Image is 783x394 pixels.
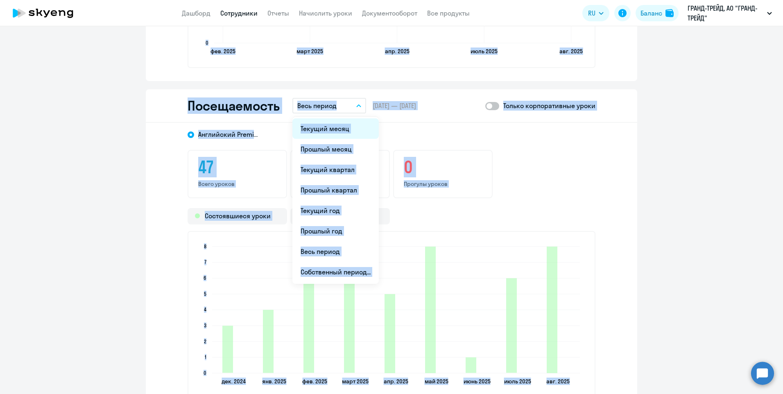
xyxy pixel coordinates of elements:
text: 4 [204,306,206,312]
path: 2025-05-28T21:00:00.000Z Состоявшиеся уроки 8 [425,247,436,373]
path: 2024-12-17T21:00:00.000Z Состоявшиеся уроки 3 [222,326,233,373]
path: 2025-01-22T21:00:00.000Z Состоявшиеся уроки 4 [263,310,274,373]
text: 0 [206,40,208,46]
text: фев. 2025 [210,48,235,55]
span: [DATE] — [DATE] [373,101,416,110]
text: 8 [204,243,206,249]
span: Английский Premium [198,130,260,139]
a: Документооборот [362,9,417,17]
path: 2025-07-30T21:00:00.000Z Состоявшиеся уроки 6 [506,278,517,373]
text: 3 [204,322,206,328]
h3: 47 [198,157,276,177]
div: Баланс [640,8,662,18]
text: янв. 2025 [262,378,286,385]
text: июль 2025 [504,378,531,385]
path: 2025-08-27T21:00:00.000Z Состоявшиеся уроки 8 [547,247,557,373]
path: 2025-06-03T21:00:00.000Z Состоявшиеся уроки 1 [466,357,476,373]
text: 6 [204,275,206,281]
text: апр. 2025 [385,48,410,55]
button: RU [582,5,609,21]
text: 0 [204,370,206,376]
text: 7 [204,259,206,265]
a: Начислить уроки [299,9,352,17]
text: 5 [204,291,206,297]
p: Прогулы уроков [404,180,482,188]
a: Отчеты [267,9,289,17]
button: ГРАНД-ТРЕЙД, АО "ГРАНД-ТРЕЙД" [683,3,776,23]
text: апр. 2025 [384,378,408,385]
p: ГРАНД-ТРЕЙД, АО "ГРАНД-ТРЕЙД" [688,3,764,23]
path: 2025-02-24T21:00:00.000Z Состоявшиеся уроки 6 [303,278,314,373]
p: Всего уроков [198,180,276,188]
button: Весь период [292,98,366,113]
span: RU [588,8,595,18]
text: дек. 2024 [222,378,246,385]
button: Балансbalance [636,5,679,21]
text: фев. 2025 [302,378,327,385]
p: Весь период [297,101,337,111]
h3: 0 [404,157,482,177]
ul: RU [292,117,379,284]
text: март 2025 [296,48,323,55]
h2: Посещаемость [188,97,279,114]
text: 1 [205,354,206,360]
img: balance [665,9,674,17]
div: Состоявшиеся уроки [188,208,287,224]
p: Только корпоративные уроки [503,101,595,111]
text: июнь 2025 [464,378,491,385]
text: март 2025 [342,378,369,385]
a: Все продукты [427,9,470,17]
text: авг. 2025 [559,48,583,55]
a: Дашборд [182,9,210,17]
text: авг. 2025 [546,378,570,385]
path: 2025-03-19T21:00:00.000Z Состоявшиеся уроки 6 [344,278,355,373]
text: май 2025 [425,378,448,385]
a: Сотрудники [220,9,258,17]
path: 2025-04-28T21:00:00.000Z Состоявшиеся уроки 5 [385,294,395,373]
text: июль 2025 [471,48,498,55]
div: Прогулы [290,208,390,224]
text: 2 [204,338,206,344]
